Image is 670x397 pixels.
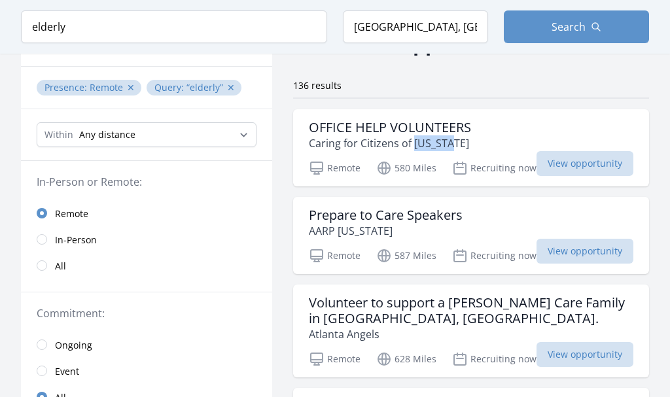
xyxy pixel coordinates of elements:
p: Recruiting now [452,160,537,176]
span: Remote [55,207,88,220]
span: Query : [154,81,186,94]
span: In-Person [55,233,97,247]
span: 136 results [293,79,342,92]
span: View opportunity [537,342,633,367]
p: Recruiting now [452,351,537,367]
q: elderly [186,81,223,94]
a: OFFICE HELP VOLUNTEERS Caring for Citizens of [US_STATE] Remote 580 Miles Recruiting now View opp... [293,109,649,186]
span: View opportunity [537,151,633,176]
button: ✕ [127,81,135,94]
a: All [21,252,272,279]
select: Search Radius [37,122,256,147]
a: Event [21,358,272,384]
p: 587 Miles [376,248,436,264]
p: Remote [309,248,361,264]
p: 580 Miles [376,160,436,176]
a: Volunteer to support a [PERSON_NAME] Care Family in [GEOGRAPHIC_DATA], [GEOGRAPHIC_DATA]. Atlanta... [293,285,649,377]
a: Remote [21,200,272,226]
p: Remote [309,160,361,176]
p: AARP [US_STATE] [309,223,463,239]
p: Caring for Citizens of [US_STATE] [309,135,471,151]
a: Ongoing [21,332,272,358]
p: Recruiting now [452,248,537,264]
input: Location [343,10,488,43]
span: Search [552,19,586,35]
span: Presence : [44,81,90,94]
p: Atlanta Angels [309,326,633,342]
h3: OFFICE HELP VOLUNTEERS [309,120,471,135]
span: View opportunity [537,239,633,264]
h3: Volunteer to support a [PERSON_NAME] Care Family in [GEOGRAPHIC_DATA], [GEOGRAPHIC_DATA]. [309,295,633,326]
legend: In-Person or Remote: [37,174,256,190]
p: Remote [309,351,361,367]
span: Event [55,365,79,378]
span: Ongoing [55,339,92,352]
p: 628 Miles [376,351,436,367]
a: In-Person [21,226,272,252]
span: All [55,260,66,273]
button: Search [504,10,649,43]
input: Keyword [21,10,327,43]
h3: Prepare to Care Speakers [309,207,463,223]
legend: Commitment: [37,305,256,321]
button: ✕ [227,81,235,94]
span: Remote [90,81,123,94]
a: Prepare to Care Speakers AARP [US_STATE] Remote 587 Miles Recruiting now View opportunity [293,197,649,274]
